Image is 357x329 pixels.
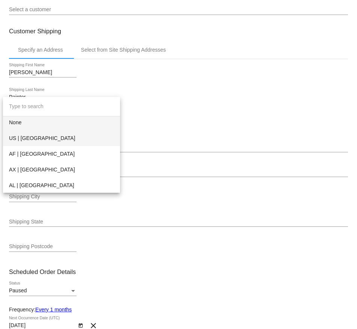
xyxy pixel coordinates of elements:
span: AX | [GEOGRAPHIC_DATA] [9,162,114,177]
span: AF | [GEOGRAPHIC_DATA] [9,146,114,162]
span: None [9,115,114,130]
input: dropdown search [3,97,120,116]
span: US | [GEOGRAPHIC_DATA] [9,130,114,146]
span: AL | [GEOGRAPHIC_DATA] [9,177,114,193]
